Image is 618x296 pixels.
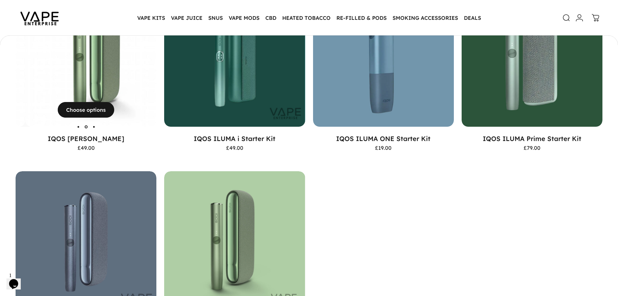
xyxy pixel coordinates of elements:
summary: HEATED TOBACCO [279,11,333,25]
span: £49.00 [226,145,243,150]
iframe: chat widget [6,270,27,290]
a: IQOS ILUMA i Starter Kit [194,135,275,143]
summary: CBD [262,11,279,25]
summary: VAPE JUICE [168,11,205,25]
a: DEALS [461,11,484,25]
summary: SNUS [205,11,226,25]
span: £19.00 [375,145,392,150]
summary: VAPE KITS [134,11,168,25]
a: IQOS ILUMA ONE Starter Kit [336,135,430,143]
summary: VAPE MODS [226,11,262,25]
span: £49.00 [78,145,95,150]
button: Choose options [58,102,114,118]
summary: SMOKING ACCESSORIES [390,11,461,25]
img: Vape Enterprise [10,3,69,33]
a: IQOS [PERSON_NAME] [48,135,124,143]
a: 0 items [588,11,603,25]
summary: RE-FILLED & PODS [333,11,390,25]
span: £79.00 [524,145,540,150]
a: IQOS ILUMA Prime Starter Kit [483,135,581,143]
nav: Primary [134,11,484,25]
